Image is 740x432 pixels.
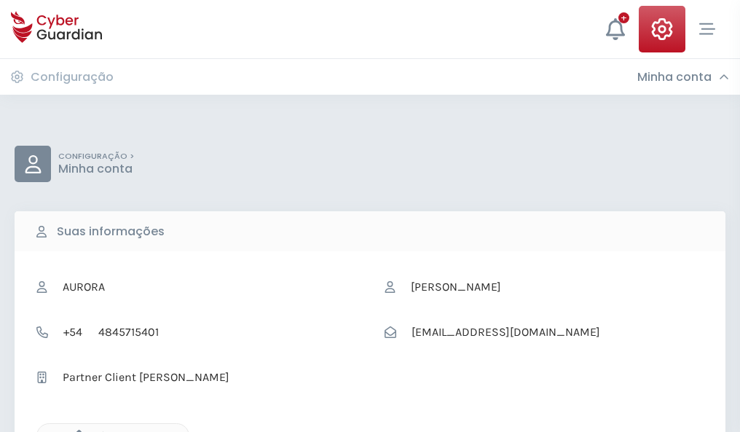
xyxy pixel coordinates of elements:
p: Minha conta [58,162,134,176]
h3: Configuração [31,70,114,85]
h3: Minha conta [637,70,712,85]
p: CONFIGURAÇÃO > [58,152,134,162]
b: Suas informações [57,223,165,240]
div: Minha conta [637,70,729,85]
span: +54 [55,318,90,346]
input: Telefone [90,318,355,346]
div: + [618,12,629,23]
